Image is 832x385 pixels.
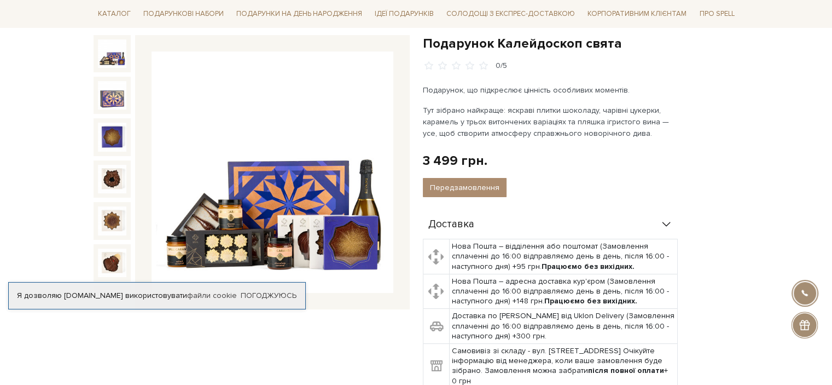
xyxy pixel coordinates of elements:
[583,5,691,22] a: Корпоративним клієнтам
[449,309,677,344] td: Доставка по [PERSON_NAME] від Uklon Delivery (Замовлення сплаченні до 16:00 відправляємо день в д...
[232,5,366,22] a: Подарунки на День народження
[94,5,135,22] a: Каталог
[428,220,474,229] span: Доставка
[542,262,635,271] b: Працюємо без вихідних.
[187,291,237,300] a: файли cookie
[98,81,126,110] img: Подарунок Калейдоскоп свята
[588,366,664,375] b: після повної оплати
[9,291,305,301] div: Я дозволяю [DOMAIN_NAME] використовувати
[241,291,296,301] a: Погоджуюсь
[442,4,579,23] a: Солодощі з експрес-доставкою
[98,249,126,277] img: Подарунок Калейдоскоп свята
[98,123,126,151] img: Подарунок Калейдоскоп свята
[152,51,393,294] img: Подарунок Калейдоскоп свята
[423,152,487,169] div: 3 499 грн.
[449,239,677,274] td: Нова Пошта – відділення або поштомат (Замовлення сплаченні до 16:00 відправляємо день в день, піс...
[370,5,438,22] a: Ідеї подарунків
[98,39,126,68] img: Подарунок Калейдоскоп свята
[449,274,677,309] td: Нова Пошта – адресна доставка кур'єром (Замовлення сплаченні до 16:00 відправляємо день в день, п...
[423,105,679,139] p: Тут зібрано найкраще: яскраві плитки шоколаду, чарівні цукерки, карамель у трьох витончених варіа...
[496,61,507,71] div: 0/5
[544,296,637,306] b: Працюємо без вихідних.
[98,165,126,193] img: Подарунок Калейдоскоп свята
[423,84,679,96] p: Подарунок, що підкреслює цінність особливих моментів.
[139,5,228,22] a: Подарункові набори
[423,35,739,52] h1: Подарунок Калейдоскоп свята
[423,178,507,197] button: Передзамовлення
[98,206,126,235] img: Подарунок Калейдоскоп свята
[695,5,738,22] a: Про Spell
